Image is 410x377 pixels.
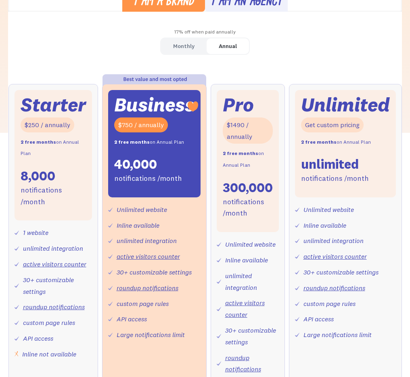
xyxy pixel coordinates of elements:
div: API access [303,313,334,325]
div: API access [23,333,53,344]
div: $750 / annually [114,117,168,132]
div: on Annual Plan [301,136,371,148]
a: active visitors counter [303,252,367,260]
div: Get custom pricing [301,117,364,132]
div: Monthly [173,40,195,52]
strong: 2 free months [301,139,337,145]
a: roundup notifications [303,284,365,292]
div: notifications /month [301,173,369,184]
strong: 2 free months [114,139,150,145]
div: Large notifications limit [117,329,185,341]
div: $250 / annually [21,117,74,132]
a: active visitors counter [117,252,180,260]
div: unlimited integration [23,243,83,254]
div: unlimited integration [225,270,279,293]
a: roundup notifications [117,284,178,292]
div: custom page rules [303,298,356,310]
strong: 2 free months [21,139,56,145]
div: unlimited integration [303,235,364,247]
div: Pro [223,96,254,113]
div: Annual [219,40,237,52]
strong: 2 free months [223,150,258,156]
div: 17% off when paid annually [8,26,402,38]
div: notifications /month [114,173,182,184]
div: custom page rules [23,317,75,329]
div: notifications /month [223,196,273,220]
div: on Annual Plan [114,136,184,148]
div: 30+ customizable settings [303,266,379,278]
div: on Annual Plan [223,148,273,171]
a: active visitors counter [225,299,265,318]
div: 8,000 [21,168,55,184]
div: Inline available [225,254,268,266]
div: Inline not available [22,348,76,360]
div: Unlimited website [303,204,354,216]
div: 40,000 [114,156,157,173]
div: 30+ customizable settings [117,266,192,278]
div: unlimited [301,156,359,173]
div: 30+ customizable settings [23,274,92,297]
div: 30+ customizable settings [225,325,279,348]
div: Large notifications limit [303,329,372,341]
div: Unlimited [301,96,390,113]
a: active visitors counter [23,260,86,268]
div: notifications /month [21,184,86,208]
a: roundup notifications [23,303,85,311]
div: Starter [21,96,86,113]
div: Inline available [303,220,346,231]
div: Unlimited website [117,204,167,216]
div: API access [117,313,147,325]
div: Business [114,96,195,113]
div: unlimited integration [117,235,177,247]
div: Inline available [117,220,159,231]
a: roundup notifications [225,354,261,373]
div: on Annual Plan [21,136,86,160]
div: $1490 / annually [223,117,273,144]
div: 300,000 [223,179,273,196]
div: 1 website [23,227,48,239]
div: custom page rules [117,298,169,310]
div: Unlimited website [225,239,276,250]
